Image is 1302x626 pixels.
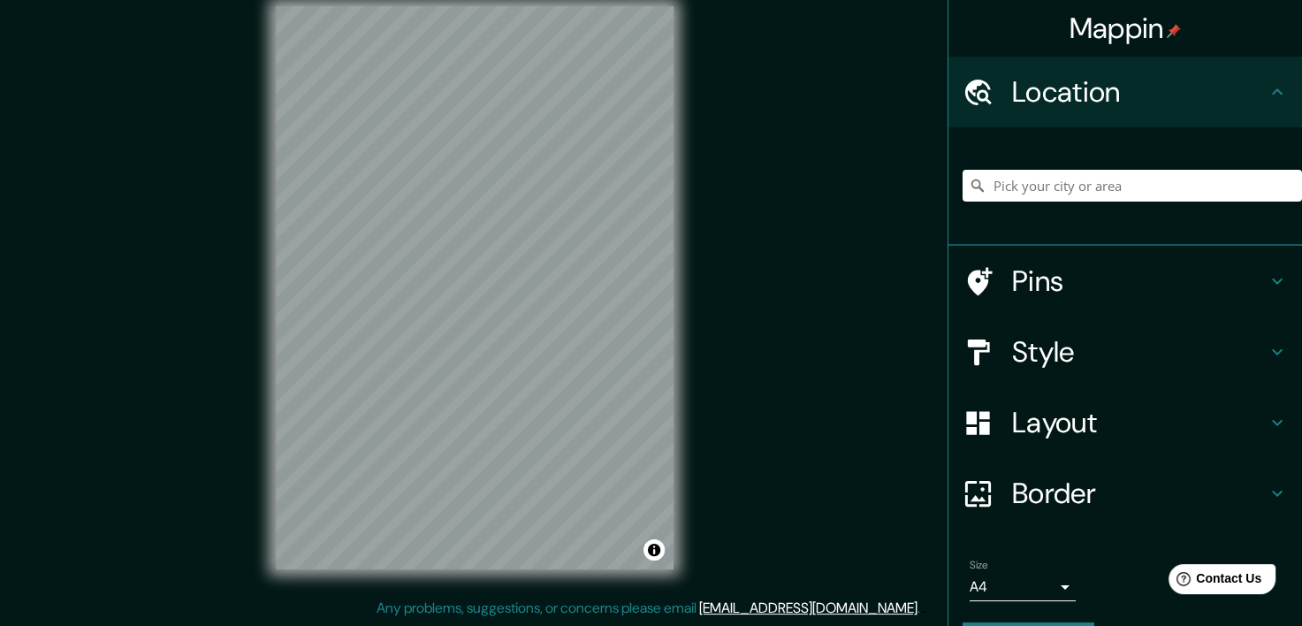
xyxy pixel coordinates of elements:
div: Pins [948,246,1302,317]
div: Location [948,57,1302,127]
h4: Layout [1012,405,1267,440]
iframe: Help widget launcher [1145,557,1283,607]
canvas: Map [276,6,674,569]
h4: Style [1012,334,1267,370]
div: Style [948,317,1302,387]
h4: Location [1012,74,1267,110]
input: Pick your city or area [963,170,1302,202]
label: Size [970,558,988,573]
h4: Border [1012,476,1267,511]
h4: Pins [1012,263,1267,299]
div: . [923,598,926,619]
button: Toggle attribution [643,539,665,561]
a: [EMAIL_ADDRESS][DOMAIN_NAME] [699,599,917,617]
div: Layout [948,387,1302,458]
div: A4 [970,573,1076,601]
h4: Mappin [1070,11,1182,46]
div: Border [948,458,1302,529]
div: . [920,598,923,619]
img: pin-icon.png [1167,24,1181,38]
p: Any problems, suggestions, or concerns please email . [377,598,920,619]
